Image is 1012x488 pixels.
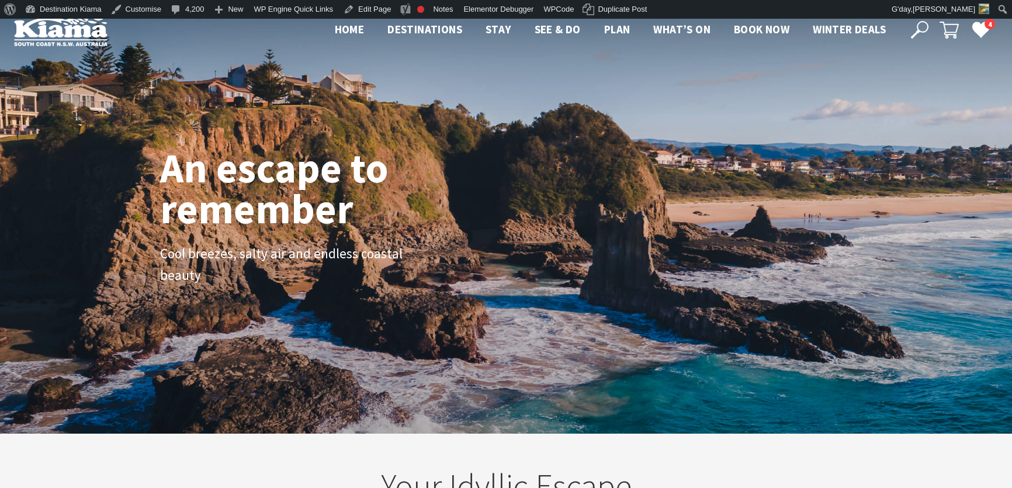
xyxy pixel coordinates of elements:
span: Winter Deals [813,22,886,36]
span: 4 [985,19,995,30]
span: See & Do [535,22,581,36]
h1: An escape to remember [160,147,481,229]
span: Book now [734,22,789,36]
img: Kiama Logo [14,14,108,46]
div: Focus keyphrase not set [417,6,424,13]
nav: Main Menu [323,20,897,40]
span: What’s On [653,22,711,36]
span: Home [335,22,365,36]
span: [PERSON_NAME] [913,5,975,13]
a: 4 [972,20,989,38]
p: Cool breezes, salty air and endless coastal beauty [160,243,423,286]
span: Stay [486,22,511,36]
span: Plan [604,22,630,36]
span: Destinations [387,22,462,36]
